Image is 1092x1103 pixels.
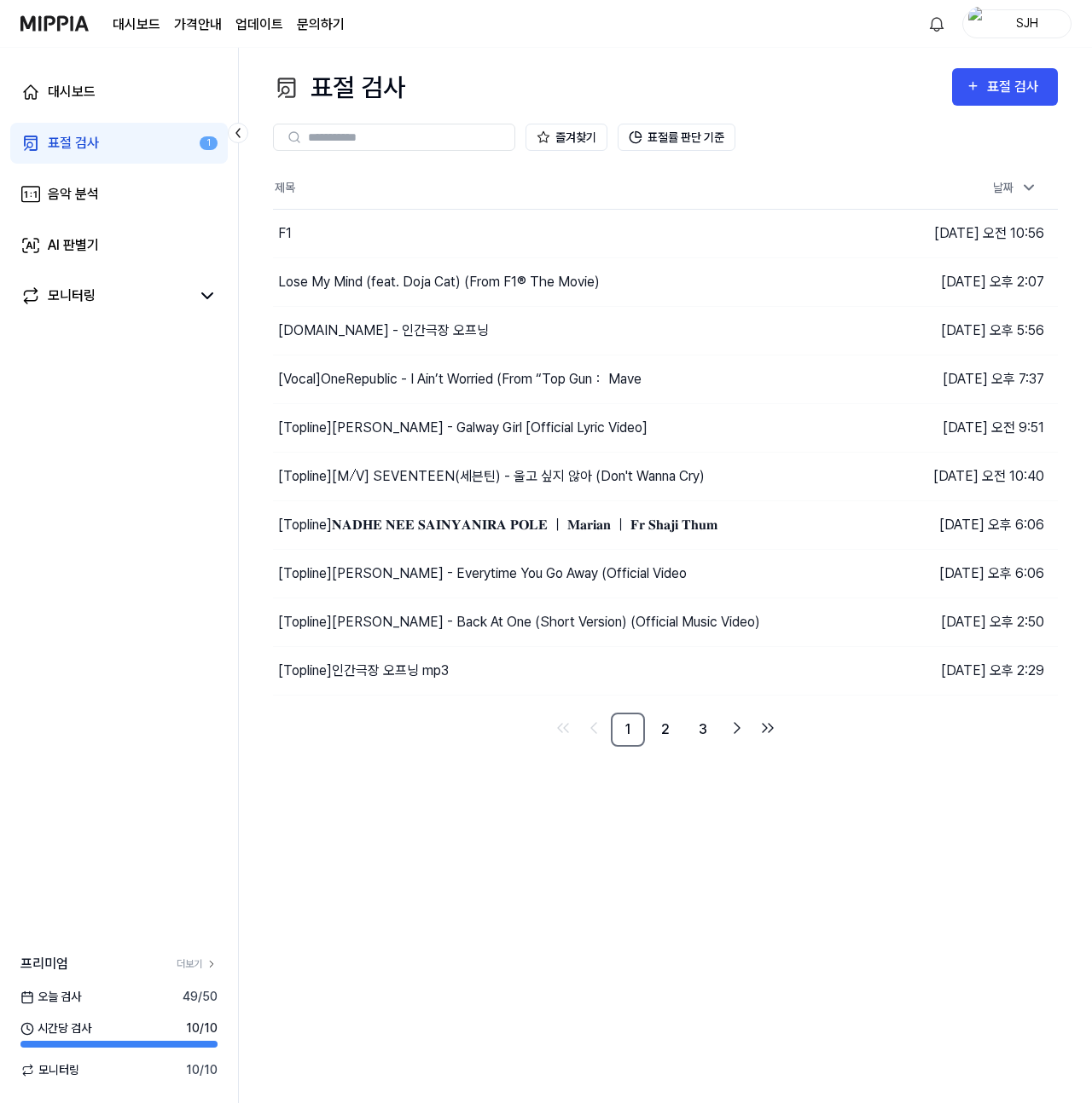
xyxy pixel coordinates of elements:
[273,713,1058,747] nav: pagination
[754,714,781,742] a: Go to last page
[278,466,705,487] div: [Topline] [M⧸V] SEVENTEEN(세븐틴) - 울고 싶지 않아 (Don't Wanna Cry)
[186,1061,218,1079] span: 10 / 10
[862,355,1058,403] td: [DATE] 오후 7:37
[48,184,99,205] div: 음악 분석
[48,82,96,102] div: 대시보드
[278,369,642,390] div: [Vocal] OneRepublic - I Ain’t Worried (From “Top Gun： Mave
[20,286,190,306] a: 모니터링
[183,988,218,1006] span: 49 / 50
[994,14,1060,32] div: SJH
[10,72,228,113] a: 대시보드
[10,174,228,215] a: 음악 분석
[862,646,1058,695] td: [DATE] 오후 2:29
[273,168,862,209] th: 제목
[174,14,222,35] button: 가격안내
[278,515,717,535] div: [Topline] 𝐍𝐀𝐃𝐇𝐄 𝐍𝐄𝐄 𝐒𝐀𝐈𝐍𝐘𝐀𝐍𝐈𝐑𝐀 𝐏𝐎𝐋𝐄 ｜ 𝐌𝐚𝐫𝐢𝐚𝐧 ｜ 𝐅𝐫 𝐒𝐡𝐚𝐣𝐢 𝐓𝐡𝐮𝐦
[862,209,1058,257] td: [DATE] 오전 10:56
[10,123,228,164] a: 표절 검사1
[862,452,1058,500] td: [DATE] 오전 10:40
[648,713,682,747] a: 2
[278,612,760,632] div: [Topline] [PERSON_NAME] - Back At One (Short Version) (Official Music Video)
[235,14,283,35] a: 업데이트
[580,714,607,742] a: Go to previous page
[48,286,96,306] div: 모니터링
[113,14,160,35] a: 대시보드
[278,563,687,584] div: [Topline] [PERSON_NAME] - Everytime You Go Away (Official Video
[962,9,1072,38] button: profileSJH
[526,124,607,151] button: 즐겨찾기
[20,954,68,974] span: 프리미엄
[177,956,218,972] a: 더보기
[278,223,292,244] div: F1
[278,661,449,681] div: [Topline] 인간극장 오프닝 mp3
[986,174,1044,202] div: 날짜
[20,988,81,1006] span: 오늘 검사
[549,714,577,742] a: Go to first page
[200,136,218,151] div: 1
[968,7,989,41] img: profile
[278,321,489,341] div: [DOMAIN_NAME] - 인간극장 오프닝
[273,68,405,107] div: 표절 검사
[48,235,99,256] div: AI 판별기
[618,124,735,151] button: 표절률 판단 기준
[686,713,720,747] a: 3
[278,272,600,292] div: Lose My Mind (feat. Doja Cat) (From F1® The Movie)
[987,76,1044,98] div: 표절 검사
[20,1019,91,1037] span: 시간당 검사
[952,68,1058,106] button: 표절 검사
[862,500,1058,549] td: [DATE] 오후 6:06
[862,306,1058,355] td: [DATE] 오후 5:56
[10,225,228,266] a: AI 판별기
[862,403,1058,452] td: [DATE] 오전 9:51
[48,133,99,153] div: 표절 검사
[20,1061,79,1079] span: 모니터링
[723,714,751,742] a: Go to next page
[862,598,1058,646] td: [DATE] 오후 2:50
[278,418,648,438] div: [Topline] [PERSON_NAME] - Galway Girl [Official Lyric Video]
[862,549,1058,598] td: [DATE] 오후 6:06
[297,14,345,35] a: 문의하기
[186,1019,218,1037] span: 10 / 10
[611,713,645,747] a: 1
[862,257,1058,306] td: [DATE] 오후 2:07
[926,14,947,34] img: 알림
